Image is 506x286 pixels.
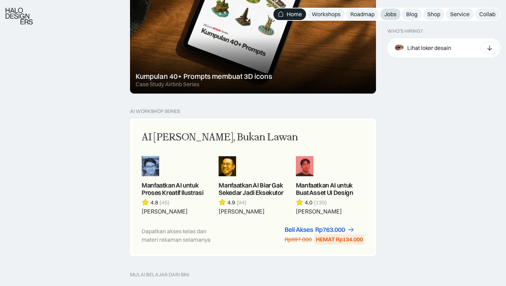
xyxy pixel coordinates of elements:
[316,236,363,243] div: HEMAT Rp134.000
[402,8,422,20] a: Blog
[130,108,180,114] div: AI Workshop Series
[142,227,221,244] div: Dapatkan akses kelas dan materi rekaman selamanya
[427,11,440,18] div: Shop
[285,226,355,234] a: Beli AksesRp763.000
[384,11,396,18] div: Jobs
[285,226,313,234] div: Beli Akses
[130,272,376,278] div: MULAI BELAJAR DARI SINI
[142,130,298,145] div: AI [PERSON_NAME], Bukan Lawan
[380,8,401,20] a: Jobs
[479,11,495,18] div: Collab
[475,8,500,20] a: Collab
[407,44,451,51] div: Lihat loker desain
[307,8,345,20] a: Workshops
[312,11,340,18] div: Workshops
[315,226,345,234] div: Rp763.000
[423,8,445,20] a: Shop
[446,8,474,20] a: Service
[387,28,423,34] div: WHO’S HIRING?
[406,11,417,18] div: Blog
[285,236,312,243] div: Rp897.000
[450,11,469,18] div: Service
[346,8,379,20] a: Roadmap
[350,11,375,18] div: Roadmap
[287,11,302,18] div: Home
[273,8,306,20] a: Home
